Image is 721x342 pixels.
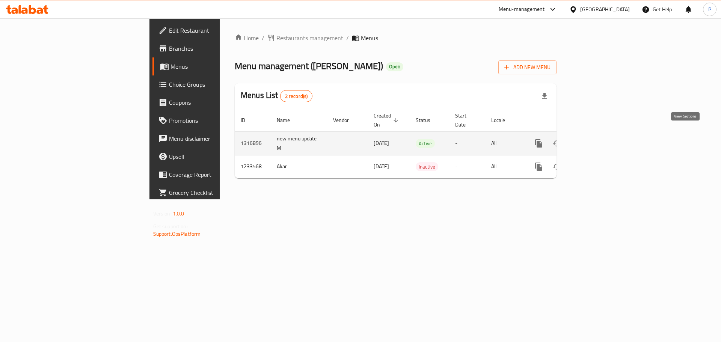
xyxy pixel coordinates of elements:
[169,170,264,179] span: Coverage Report
[235,109,608,178] table: enhanced table
[530,158,548,176] button: more
[153,229,201,239] a: Support.OpsPlatform
[153,209,172,218] span: Version:
[173,209,184,218] span: 1.0.0
[152,166,270,184] a: Coverage Report
[449,155,485,178] td: -
[169,26,264,35] span: Edit Restaurant
[235,33,557,42] nav: breadcrumb
[152,75,270,93] a: Choice Groups
[485,155,524,178] td: All
[235,57,383,74] span: Menu management ( [PERSON_NAME] )
[498,60,557,74] button: Add New Menu
[241,116,255,125] span: ID
[169,80,264,89] span: Choice Groups
[152,93,270,111] a: Coupons
[152,111,270,130] a: Promotions
[169,134,264,143] span: Menu disclaimer
[152,21,270,39] a: Edit Restaurant
[416,139,435,148] span: Active
[416,163,438,171] span: Inactive
[277,116,300,125] span: Name
[386,63,403,70] span: Open
[152,57,270,75] a: Menus
[152,148,270,166] a: Upsell
[281,93,312,100] span: 2 record(s)
[530,134,548,152] button: more
[169,116,264,125] span: Promotions
[708,5,711,14] span: P
[346,33,349,42] li: /
[374,111,401,129] span: Created On
[504,63,551,72] span: Add New Menu
[241,90,312,102] h2: Menus List
[535,87,554,105] div: Export file
[361,33,378,42] span: Menus
[169,188,264,197] span: Grocery Checklist
[548,134,566,152] button: Change Status
[271,131,327,155] td: new menu update M
[152,184,270,202] a: Grocery Checklist
[169,152,264,161] span: Upsell
[267,33,343,42] a: Restaurants management
[416,162,438,171] div: Inactive
[580,5,630,14] div: [GEOGRAPHIC_DATA]
[524,109,608,132] th: Actions
[416,116,440,125] span: Status
[485,131,524,155] td: All
[169,98,264,107] span: Coupons
[374,138,389,148] span: [DATE]
[169,44,264,53] span: Branches
[449,131,485,155] td: -
[548,158,566,176] button: Change Status
[374,161,389,171] span: [DATE]
[280,90,313,102] div: Total records count
[455,111,476,129] span: Start Date
[333,116,359,125] span: Vendor
[491,116,515,125] span: Locale
[170,62,264,71] span: Menus
[271,155,327,178] td: Akar
[152,130,270,148] a: Menu disclaimer
[499,5,545,14] div: Menu-management
[153,221,188,231] span: Get support on:
[276,33,343,42] span: Restaurants management
[152,39,270,57] a: Branches
[386,62,403,71] div: Open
